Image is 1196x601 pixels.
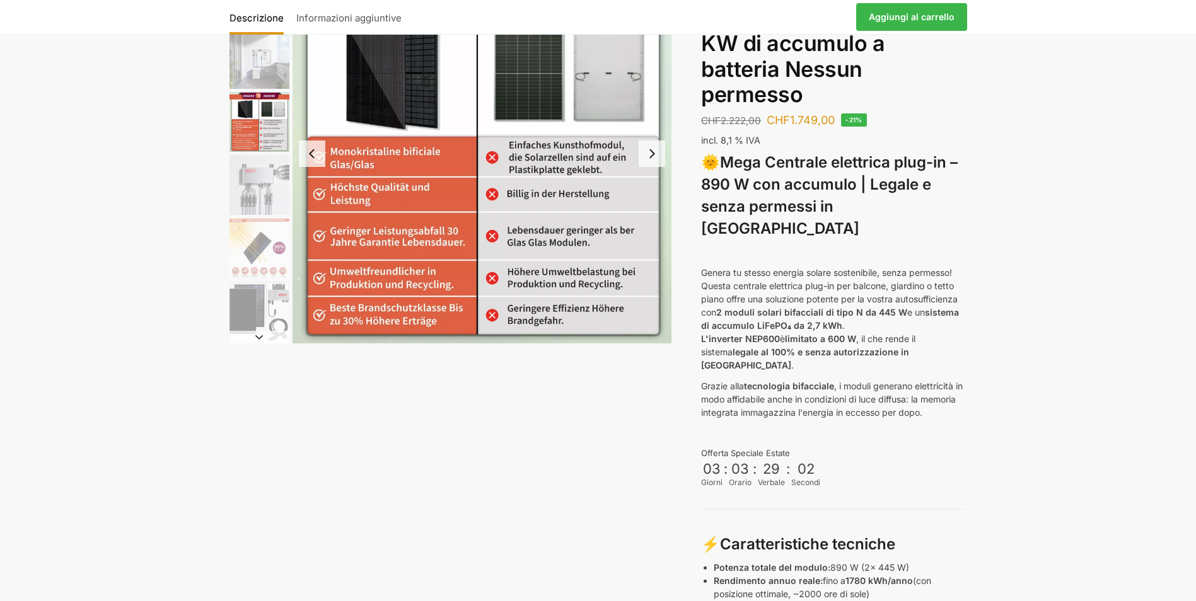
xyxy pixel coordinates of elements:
strong: L'inverter NEP600 [701,333,780,344]
div: 29 [759,461,784,477]
div: Orario [729,477,752,488]
div: 03 [702,461,721,477]
button: Diapositiva successiva [229,331,289,343]
img: Bificial im Vergleich zu billig Modulen [229,92,289,152]
span: incl. 8,1 % IVA [701,135,760,146]
img: Balkonkraftwerk mit 2,7kw Speicher [229,29,289,89]
p: fino a (con posizione ottimale, ~2000 ore di sole) [714,574,967,600]
li: 4 / 12 [226,153,289,216]
img: BDS1000 [229,155,289,215]
li: 3 / 12 [226,90,289,153]
a: Descrizione [229,2,290,32]
a: Aggiungi al carrello [856,3,967,31]
strong: 2 moduli solari bifacciali di tipo N da 445 W [716,307,907,318]
strong: 1780 kWh/anno [845,575,913,586]
p: Grazie alla , i moduli generano elettricità in modo affidabile anche in condizioni di luce diffus... [701,379,967,419]
strong: tecnologia bifacciale [744,381,834,391]
strong: legale al 100% e senza autorizzazione in [GEOGRAPHIC_DATA] [701,346,909,370]
div: Secondi [791,477,820,488]
div: : [753,461,757,485]
strong: Caratteristiche tecniche [720,535,895,553]
div: : [786,461,790,485]
button: Diapositiva successiva [639,140,665,167]
strong: sistema di accumulo LiFePO₄ da 2,7 kWh [701,307,959,331]
bdi: CHF2.222,00 [701,115,761,127]
div: Giorni [701,477,723,488]
li: 5 / 12 [226,216,289,279]
div: Offerta Speciale Estate [701,447,967,460]
li: 7 / 12 [226,342,289,405]
li: 6 / 12 [226,279,289,342]
a: Informazioni aggiuntive [290,2,408,32]
h3: 🌞 [701,152,967,239]
div: 02 [792,461,819,477]
span: -21% [841,113,867,127]
bdi: CHF1.749,00 [767,113,835,127]
strong: Potenza totale del modulo: [714,562,830,573]
strong: limitato a 600 W [785,333,856,344]
p: 890 W (2x 445 W) [714,561,967,574]
p: Genera tu stesso energia solare sostenibile, senza permesso! Questa centrale elettrica plug-in pe... [701,266,967,372]
img: Bificial 30 % mehr Leistung [229,218,289,278]
div: : [724,461,728,485]
img: Balkonkraftwerk 860 [229,281,289,341]
strong: Rendimento annuo reale: [714,575,823,586]
li: 2 / 12 [226,27,289,90]
button: Diapositiva precedente [299,140,325,167]
div: Verbale [758,477,785,488]
div: 03 [730,461,750,477]
strong: Mega Centrale elettrica plug-in – 890 W con accumulo | Legale e senza permessi in [GEOGRAPHIC_DATA] [701,153,958,237]
h3: ⚡ [701,534,967,556]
